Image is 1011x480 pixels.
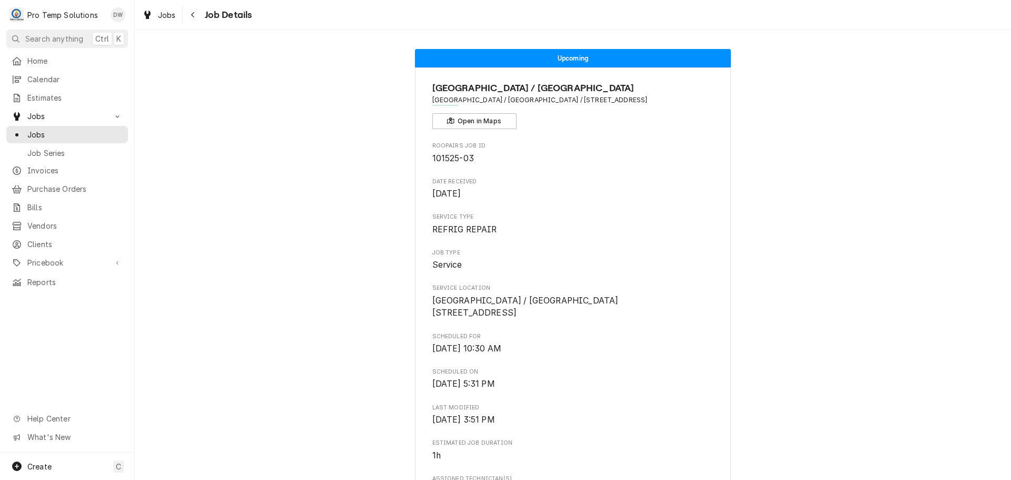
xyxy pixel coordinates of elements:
[432,449,714,462] span: Estimated Job Duration
[111,7,125,22] div: DW
[6,428,128,446] a: Go to What's New
[432,178,714,186] span: Date Received
[27,165,123,176] span: Invoices
[27,148,123,159] span: Job Series
[111,7,125,22] div: Dana Williams's Avatar
[432,368,714,376] span: Scheduled On
[6,254,128,271] a: Go to Pricebook
[432,414,714,426] span: Last Modified
[432,188,714,200] span: Date Received
[9,7,24,22] div: Pro Temp Solutions's Avatar
[432,213,714,236] div: Service Type
[6,126,128,143] a: Jobs
[27,239,123,250] span: Clients
[27,183,123,194] span: Purchase Orders
[432,439,714,462] div: Estimated Job Duration
[432,153,474,163] span: 101525-03
[6,144,128,162] a: Job Series
[432,224,497,234] span: REFRIG REPAIR
[27,111,107,122] span: Jobs
[432,295,714,319] span: Service Location
[27,129,123,140] span: Jobs
[6,89,128,106] a: Estimates
[432,213,714,221] span: Service Type
[116,461,121,472] span: C
[432,260,462,270] span: Service
[27,462,52,471] span: Create
[432,342,714,355] span: Scheduled For
[432,249,714,271] div: Job Type
[138,6,180,24] a: Jobs
[158,9,176,21] span: Jobs
[27,432,122,443] span: What's New
[6,199,128,216] a: Bills
[432,95,714,105] span: Address
[432,296,619,318] span: [GEOGRAPHIC_DATA] / [GEOGRAPHIC_DATA] [STREET_ADDRESS]
[185,6,202,23] button: Navigate back
[27,92,123,103] span: Estimates
[432,368,714,390] div: Scheduled On
[6,236,128,253] a: Clients
[6,71,128,88] a: Calendar
[116,33,121,44] span: K
[6,30,128,48] button: Search anythingCtrlK
[432,415,495,425] span: [DATE] 3:51 PM
[95,33,109,44] span: Ctrl
[202,8,252,22] span: Job Details
[27,74,123,85] span: Calendar
[9,7,24,22] div: P
[27,277,123,288] span: Reports
[432,439,714,447] span: Estimated Job Duration
[432,378,714,390] span: Scheduled On
[6,217,128,234] a: Vendors
[432,332,714,355] div: Scheduled For
[432,223,714,236] span: Service Type
[27,202,123,213] span: Bills
[432,152,714,165] span: Roopairs Job ID
[432,450,441,461] span: 1h
[415,49,731,67] div: Status
[432,332,714,341] span: Scheduled For
[432,404,714,426] div: Last Modified
[432,404,714,412] span: Last Modified
[6,180,128,198] a: Purchase Orders
[432,379,495,389] span: [DATE] 5:31 PM
[27,220,123,231] span: Vendors
[432,284,714,319] div: Service Location
[6,162,128,179] a: Invoices
[432,178,714,200] div: Date Received
[25,33,83,44] span: Search anything
[432,113,517,129] button: Open in Maps
[432,249,714,257] span: Job Type
[27,55,123,66] span: Home
[432,142,714,150] span: Roopairs Job ID
[27,257,107,268] span: Pricebook
[432,142,714,164] div: Roopairs Job ID
[558,55,588,62] span: Upcoming
[6,52,128,70] a: Home
[6,273,128,291] a: Reports
[27,413,122,424] span: Help Center
[432,259,714,271] span: Job Type
[6,410,128,427] a: Go to Help Center
[27,9,98,21] div: Pro Temp Solutions
[432,189,461,199] span: [DATE]
[432,81,714,129] div: Client Information
[432,284,714,292] span: Service Location
[432,344,501,354] span: [DATE] 10:30 AM
[432,81,714,95] span: Name
[6,107,128,125] a: Go to Jobs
